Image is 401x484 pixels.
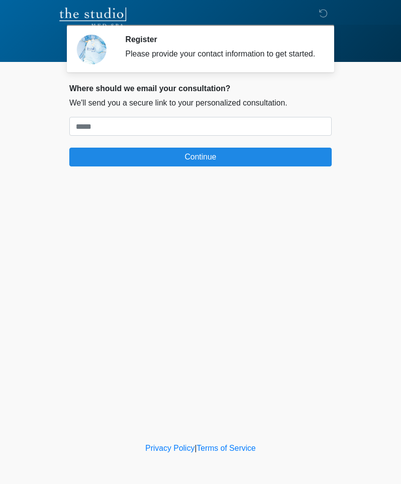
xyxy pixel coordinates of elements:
[125,35,317,44] h2: Register
[59,7,126,27] img: The Studio Med Spa Logo
[77,35,106,64] img: Agent Avatar
[125,48,317,60] div: Please provide your contact information to get started.
[197,444,255,452] a: Terms of Service
[69,148,332,166] button: Continue
[195,444,197,452] a: |
[146,444,195,452] a: Privacy Policy
[69,97,332,109] p: We'll send you a secure link to your personalized consultation.
[69,84,332,93] h2: Where should we email your consultation?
